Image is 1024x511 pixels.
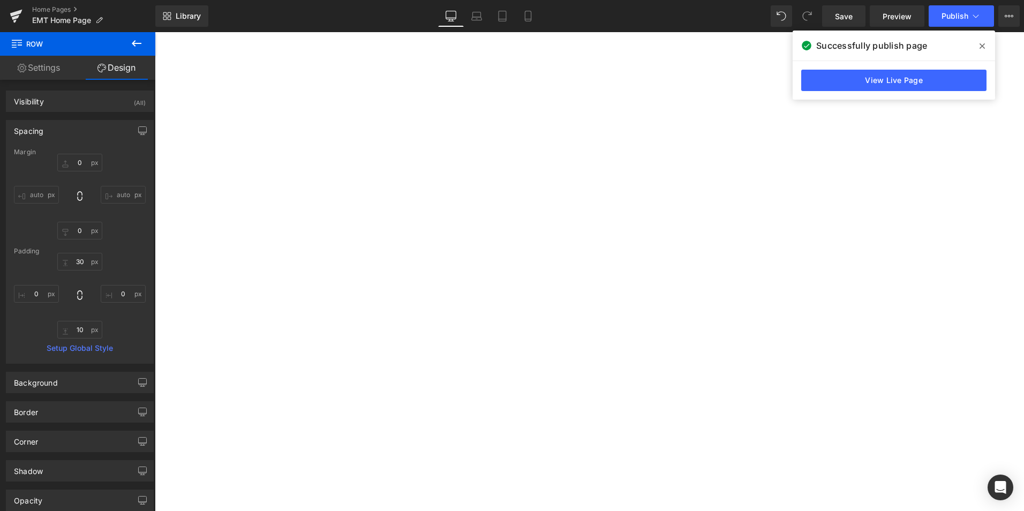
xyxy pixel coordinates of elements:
[14,186,59,204] input: 0
[14,91,44,106] div: Visibility
[32,5,155,14] a: Home Pages
[14,372,58,387] div: Background
[14,148,146,156] div: Margin
[998,5,1020,27] button: More
[101,186,146,204] input: 0
[78,56,155,80] a: Design
[438,5,464,27] a: Desktop
[155,5,208,27] a: New Library
[134,91,146,109] div: (All)
[14,247,146,255] div: Padding
[771,5,792,27] button: Undo
[14,461,43,476] div: Shadow
[14,402,38,417] div: Border
[14,344,146,352] a: Setup Global Style
[942,12,968,20] span: Publish
[835,11,853,22] span: Save
[101,285,146,303] input: 0
[490,5,515,27] a: Tablet
[14,285,59,303] input: 0
[929,5,994,27] button: Publish
[11,32,118,56] span: Row
[796,5,818,27] button: Redo
[801,70,987,91] a: View Live Page
[57,154,102,171] input: 0
[57,222,102,239] input: 0
[870,5,924,27] a: Preview
[988,475,1013,500] div: Open Intercom Messenger
[464,5,490,27] a: Laptop
[176,11,201,21] span: Library
[883,11,912,22] span: Preview
[14,431,38,446] div: Corner
[816,39,927,52] span: Successfully publish page
[57,253,102,270] input: 0
[14,121,43,136] div: Spacing
[14,490,42,505] div: Opacity
[515,5,541,27] a: Mobile
[57,321,102,339] input: 0
[32,16,91,25] span: EMT Home Page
